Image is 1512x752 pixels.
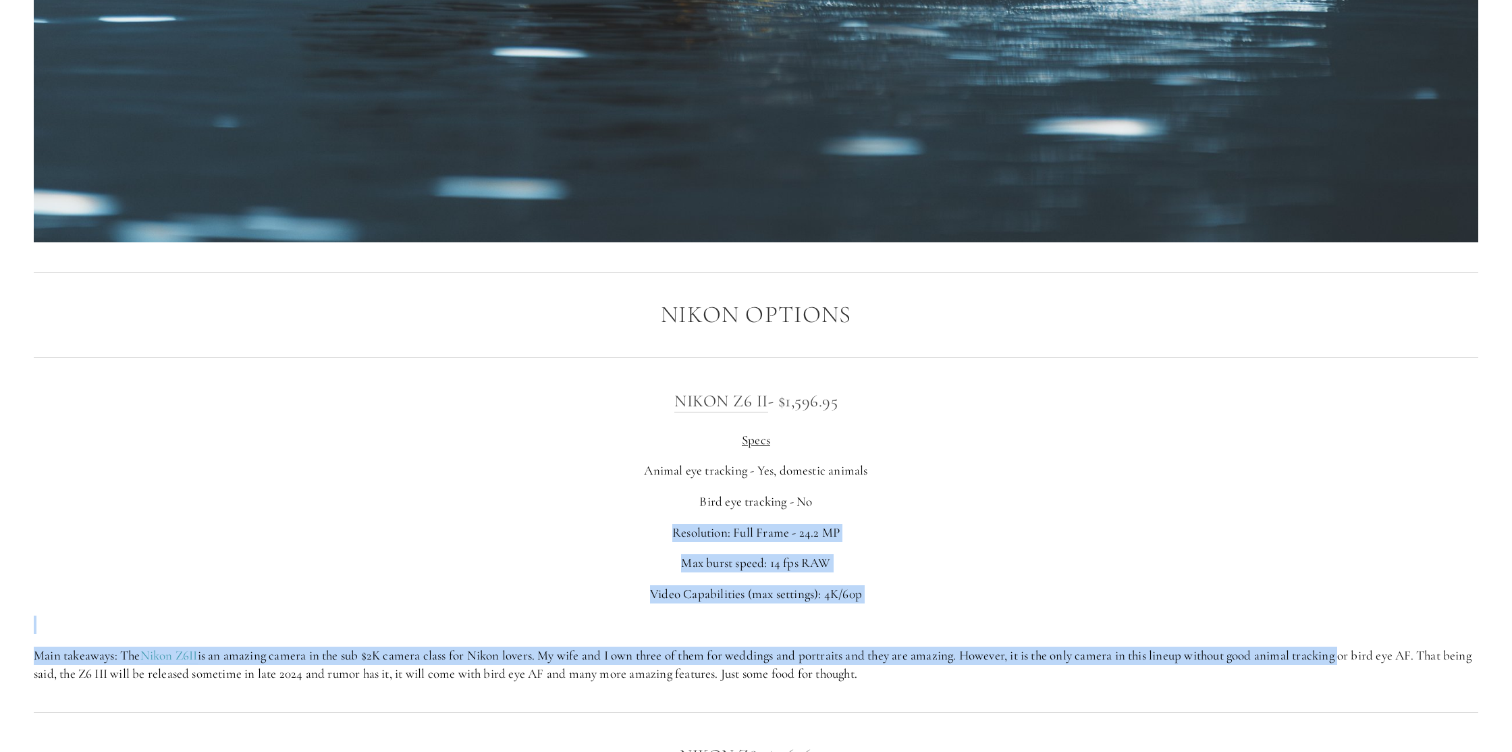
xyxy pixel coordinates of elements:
[140,647,198,664] a: Nikon Z6II
[34,302,1478,328] h2: Nikon Options
[34,585,1478,603] p: Video Capabilities (max settings): 4K/60p
[34,554,1478,572] p: Max burst speed: 14 fps RAW
[34,462,1478,480] p: Animal eye tracking - Yes, domestic animals
[34,493,1478,511] p: Bird eye tracking - No
[674,391,768,412] a: Nikon Z6 II
[34,524,1478,542] p: Resolution: Full Frame - 24.2 MP
[34,387,1478,414] h3: - $1,596.95
[742,432,770,448] span: Specs
[34,647,1478,682] p: Main takeaways: The is an amazing camera in the sub $2K camera class for Nikon lovers. My wife an...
